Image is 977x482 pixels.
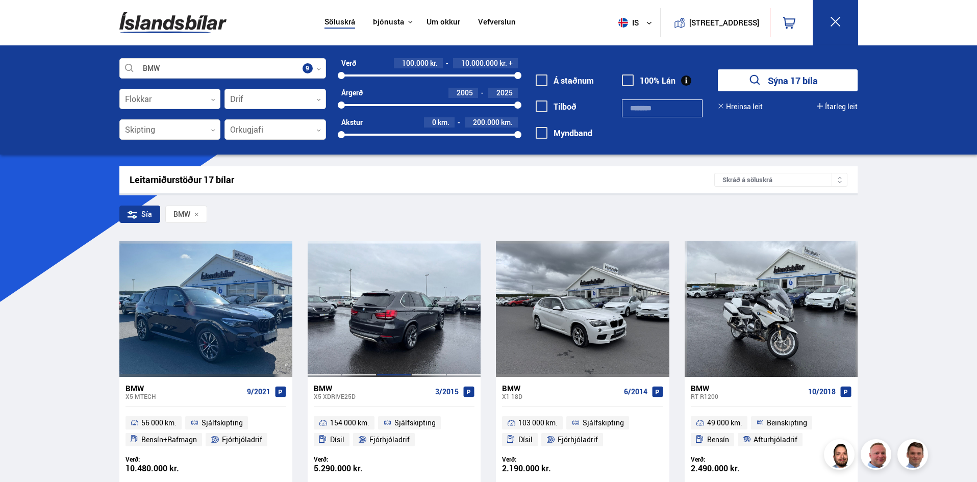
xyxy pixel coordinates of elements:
span: Fjórhjóladrif [558,434,598,446]
img: nhp88E3Fdnt1Opn2.png [825,441,856,471]
a: Um okkur [427,17,460,28]
div: BMW [691,384,804,393]
span: 3/2015 [435,388,459,396]
span: Afturhjóladrif [754,434,797,446]
a: Vefverslun [478,17,516,28]
span: 200.000 [473,117,499,127]
button: Hreinsa leit [718,103,763,111]
div: 5.290.000 kr. [314,464,394,473]
div: X5 MTECH [126,393,243,400]
span: 154 000 km. [330,417,369,429]
span: 100.000 [402,58,429,68]
span: Fjórhjóladrif [369,434,410,446]
span: 10.000.000 [461,58,498,68]
div: X1 18D [502,393,619,400]
span: + [509,59,513,67]
span: Beinskipting [767,417,807,429]
label: Á staðnum [536,76,594,85]
span: kr. [430,59,438,67]
a: Söluskrá [324,17,355,28]
button: is [614,8,660,38]
button: Þjónusta [373,17,404,27]
span: km. [438,118,449,126]
span: Sjálfskipting [202,417,243,429]
span: 103 000 km. [518,417,558,429]
span: 2025 [496,88,513,97]
img: FbJEzSuNWCJXmdc-.webp [899,441,930,471]
button: Open LiveChat chat widget [8,4,39,35]
div: Verð: [502,455,583,463]
span: is [614,18,640,28]
div: Leitarniðurstöður 17 bílar [130,174,715,185]
span: Bensín+Rafmagn [141,434,197,446]
div: Árgerð [341,89,363,97]
div: Sía [119,206,160,223]
div: BMW [314,384,431,393]
label: 100% Lán [622,76,675,85]
img: siFngHWaQ9KaOqBr.png [862,441,893,471]
button: [STREET_ADDRESS] [693,18,756,27]
label: Tilboð [536,102,577,111]
div: Verð: [314,455,394,463]
div: Verð: [691,455,771,463]
div: BMW [126,384,243,393]
span: Fjórhjóladrif [222,434,262,446]
div: BMW [502,384,619,393]
div: 2.490.000 kr. [691,464,771,473]
div: Akstur [341,118,363,126]
div: Skráð á söluskrá [714,173,847,187]
div: 10.480.000 kr. [126,464,206,473]
span: 56 000 km. [141,417,177,429]
span: Sjálfskipting [394,417,436,429]
span: BMW [173,210,190,218]
label: Myndband [536,129,592,138]
a: [STREET_ADDRESS] [666,8,765,37]
img: G0Ugv5HjCgRt.svg [119,6,227,39]
button: Sýna 17 bíla [718,69,858,91]
span: 10/2018 [808,388,836,396]
span: Bensín [707,434,729,446]
span: 6/2014 [624,388,647,396]
span: Sjálfskipting [583,417,624,429]
span: Dísil [518,434,533,446]
div: 2.190.000 kr. [502,464,583,473]
div: RT R1200 [691,393,804,400]
div: X5 XDRIVE25D [314,393,431,400]
span: km. [501,118,513,126]
img: svg+xml;base64,PHN2ZyB4bWxucz0iaHR0cDovL3d3dy53My5vcmcvMjAwMC9zdmciIHdpZHRoPSI1MTIiIGhlaWdodD0iNT... [618,18,628,28]
span: 0 [432,117,436,127]
span: Dísil [330,434,344,446]
span: 9/2021 [247,388,270,396]
span: kr. [499,59,507,67]
div: Verð [341,59,356,67]
span: 2005 [457,88,473,97]
span: 49 000 km. [707,417,742,429]
div: Verð: [126,455,206,463]
button: Ítarleg leit [817,103,858,111]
